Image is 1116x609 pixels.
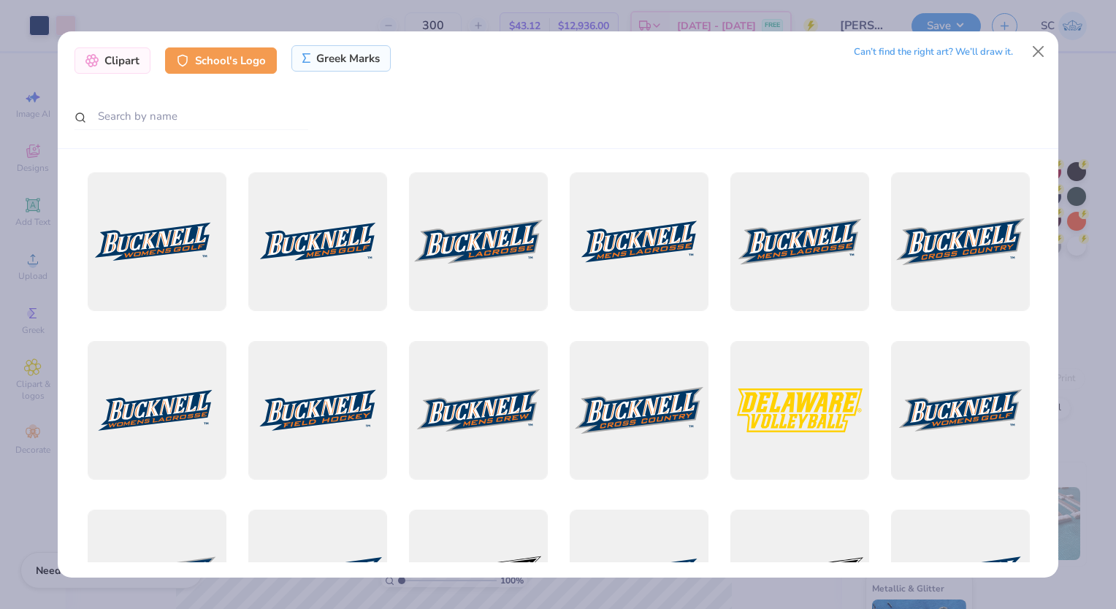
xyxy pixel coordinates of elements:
div: Can’t find the right art? We’ll draw it. [854,39,1013,65]
div: Greek Marks [291,45,391,72]
button: Close [1025,37,1052,65]
input: Search by name [74,103,308,130]
div: School's Logo [165,47,277,74]
div: Clipart [74,47,150,74]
